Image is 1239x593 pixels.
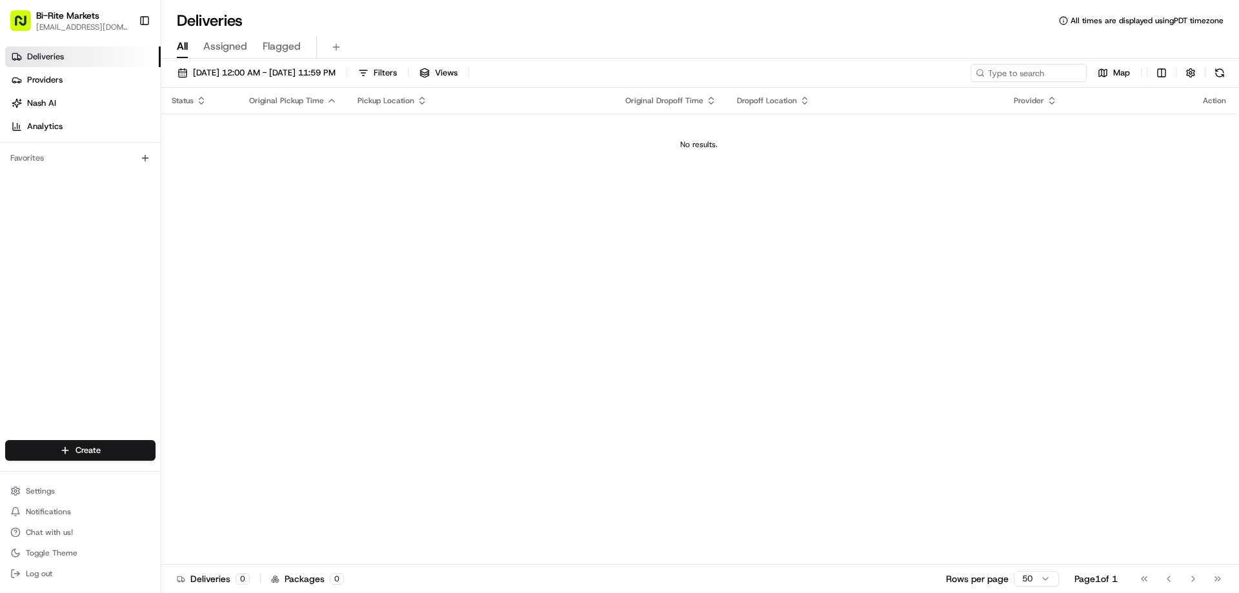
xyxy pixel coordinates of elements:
[1071,15,1224,26] span: All times are displayed using PDT timezone
[193,67,336,79] span: [DATE] 12:00 AM - [DATE] 11:59 PM
[5,482,156,500] button: Settings
[27,51,64,63] span: Deliveries
[26,527,73,538] span: Chat with us!
[358,95,414,106] span: Pickup Location
[330,573,344,585] div: 0
[625,95,703,106] span: Original Dropoff Time
[1074,572,1118,585] div: Page 1 of 1
[27,97,56,109] span: Nash AI
[27,74,63,86] span: Providers
[414,64,463,82] button: Views
[5,116,161,137] a: Analytics
[737,95,797,106] span: Dropoff Location
[5,503,156,521] button: Notifications
[26,486,55,496] span: Settings
[177,10,243,31] h1: Deliveries
[374,67,397,79] span: Filters
[5,148,156,168] div: Favorites
[36,9,99,22] button: Bi-Rite Markets
[5,70,161,90] a: Providers
[27,121,63,132] span: Analytics
[36,22,128,32] button: [EMAIL_ADDRESS][DOMAIN_NAME]
[172,95,194,106] span: Status
[203,39,247,54] span: Assigned
[352,64,403,82] button: Filters
[5,544,156,562] button: Toggle Theme
[1113,67,1130,79] span: Map
[5,523,156,541] button: Chat with us!
[946,572,1009,585] p: Rows per page
[5,440,156,461] button: Create
[236,573,250,585] div: 0
[435,67,458,79] span: Views
[177,39,188,54] span: All
[76,445,101,456] span: Create
[26,568,52,579] span: Log out
[5,46,161,67] a: Deliveries
[971,64,1087,82] input: Type to search
[263,39,301,54] span: Flagged
[1203,95,1226,106] div: Action
[1211,64,1229,82] button: Refresh
[177,572,250,585] div: Deliveries
[271,572,344,585] div: Packages
[249,95,324,106] span: Original Pickup Time
[166,139,1231,150] div: No results.
[5,93,161,114] a: Nash AI
[26,507,71,517] span: Notifications
[172,64,341,82] button: [DATE] 12:00 AM - [DATE] 11:59 PM
[26,548,77,558] span: Toggle Theme
[5,565,156,583] button: Log out
[5,5,134,36] button: Bi-Rite Markets[EMAIL_ADDRESS][DOMAIN_NAME]
[1014,95,1044,106] span: Provider
[1092,64,1136,82] button: Map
